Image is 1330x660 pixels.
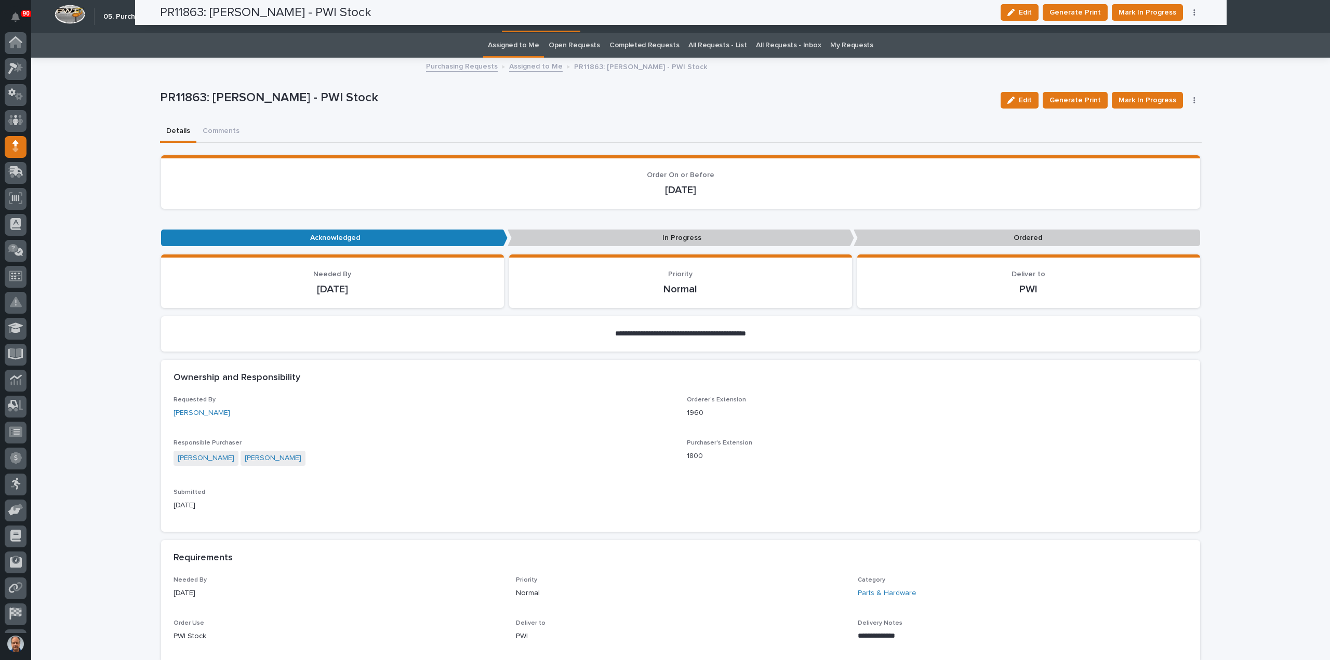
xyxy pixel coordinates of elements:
[854,230,1200,247] p: Ordered
[178,453,234,464] a: [PERSON_NAME]
[574,60,707,72] p: PR11863: [PERSON_NAME] - PWI Stock
[647,171,714,179] span: Order On or Before
[160,90,993,105] p: PR11863: [PERSON_NAME] - PWI Stock
[609,33,679,58] a: Completed Requests
[509,60,563,72] a: Assigned to Me
[174,397,216,403] span: Requested By
[174,489,205,495] span: Submitted
[174,553,233,564] h2: Requirements
[13,12,26,29] div: Notifications90
[516,631,846,642] p: PWI
[668,271,693,278] span: Priority
[313,271,351,278] span: Needed By
[549,33,600,58] a: Open Requests
[516,620,546,626] span: Deliver to
[5,6,26,28] button: Notifications
[1049,94,1101,106] span: Generate Print
[160,121,196,143] button: Details
[426,60,498,72] a: Purchasing Requests
[196,121,246,143] button: Comments
[174,408,230,419] a: [PERSON_NAME]
[688,33,747,58] a: All Requests - List
[858,620,902,626] span: Delivery Notes
[174,620,204,626] span: Order Use
[522,283,840,295] p: Normal
[5,633,26,655] button: users-avatar
[174,577,207,583] span: Needed By
[23,10,30,17] p: 90
[687,440,752,446] span: Purchaser's Extension
[174,588,503,599] p: [DATE]
[1012,271,1045,278] span: Deliver to
[687,408,1188,419] p: 1960
[1001,92,1039,109] button: Edit
[516,577,537,583] span: Priority
[174,500,674,511] p: [DATE]
[858,577,885,583] span: Category
[687,397,746,403] span: Orderer's Extension
[161,230,508,247] p: Acknowledged
[488,33,539,58] a: Assigned to Me
[870,283,1188,295] p: PWI
[1043,92,1108,109] button: Generate Print
[687,451,1188,462] p: 1800
[103,12,195,21] h2: 05. Purchasing & Receiving
[1112,92,1183,109] button: Mark In Progress
[174,440,242,446] span: Responsible Purchaser
[245,453,301,464] a: [PERSON_NAME]
[174,631,503,642] p: PWI Stock
[830,33,873,58] a: My Requests
[508,230,854,247] p: In Progress
[174,372,300,384] h2: Ownership and Responsibility
[516,588,846,599] p: Normal
[1119,94,1176,106] span: Mark In Progress
[174,283,491,295] p: [DATE]
[55,5,85,24] img: Workspace Logo
[756,33,821,58] a: All Requests - Inbox
[1019,96,1032,105] span: Edit
[174,184,1188,196] p: [DATE]
[858,588,916,599] a: Parts & Hardware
